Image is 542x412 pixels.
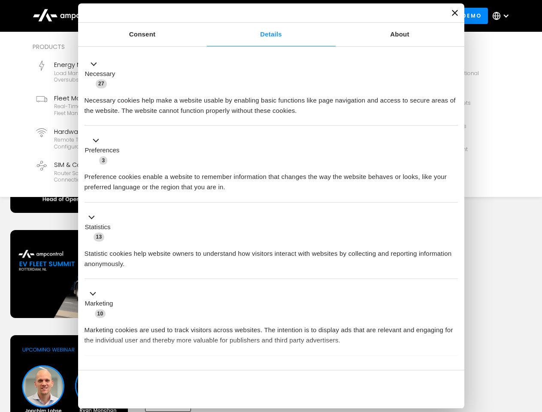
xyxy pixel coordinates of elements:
label: Statistics [85,222,111,232]
label: Marketing [85,299,113,309]
span: 2 [142,367,150,375]
span: 10 [95,309,106,318]
div: Necessary cookies help make a website usable by enabling basic functions like page navigation and... [85,89,458,116]
button: Unclassified (2) [85,365,155,376]
div: Preference cookies enable a website to remember information that changes the way the website beha... [85,165,458,192]
a: Consent [78,23,207,46]
button: Preferences (3) [85,136,125,166]
label: Preferences [85,145,120,155]
button: Necessary (27) [85,59,121,89]
button: Statistics (13) [85,212,116,242]
a: Details [207,23,336,46]
a: About [336,23,464,46]
button: Marketing (10) [85,289,118,319]
span: 13 [94,233,105,241]
button: Close banner [452,10,458,16]
span: 3 [99,156,107,165]
div: Statistic cookies help website owners to understand how visitors interact with websites by collec... [85,242,458,269]
button: Okay [334,377,457,402]
label: Necessary [85,69,115,79]
span: 27 [96,79,107,88]
div: Marketing cookies are used to track visitors across websites. The intention is to display ads tha... [85,318,458,345]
